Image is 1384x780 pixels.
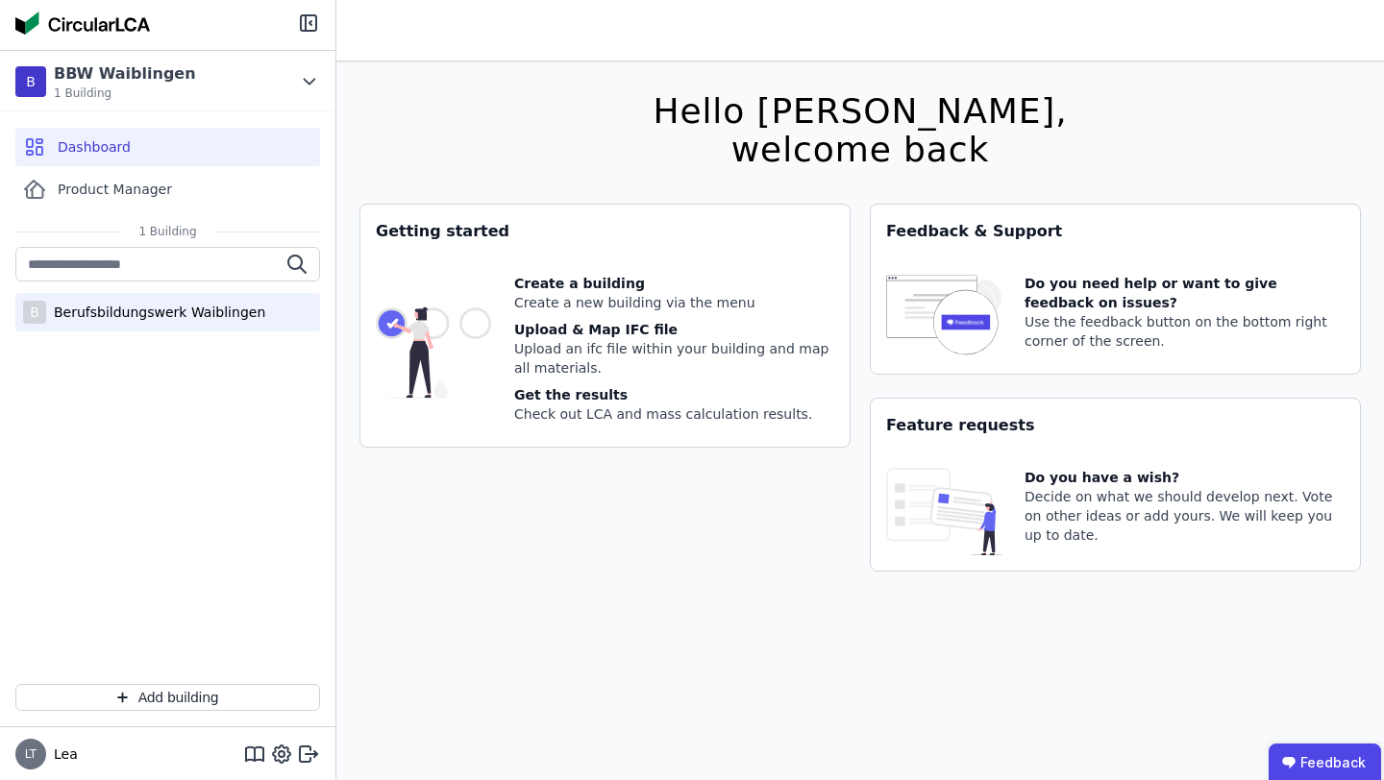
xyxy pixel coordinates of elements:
span: Lea [46,744,78,764]
div: B [23,301,46,324]
span: 1 Building [119,224,215,239]
div: Do you have a wish? [1025,468,1345,487]
img: feedback-icon-HCTs5lye.svg [886,274,1001,358]
button: Add building [15,684,320,711]
div: welcome back [653,131,1067,169]
img: getting_started_tile-DrF_GRSv.svg [376,274,491,431]
div: Getting started [360,205,850,258]
img: feature_request_tile-UiXE1qGU.svg [886,468,1001,555]
span: 1 Building [54,85,196,101]
div: B [15,66,46,97]
div: Create a new building via the menu [514,293,834,312]
div: Feedback & Support [871,205,1360,258]
div: Check out LCA and mass calculation results. [514,404,834,424]
div: Upload & Map IFC file [514,320,834,339]
div: Feature requests [871,399,1360,452]
span: LT [25,748,37,760]
div: Create a building [514,274,834,293]
div: Do you need help or want to give feedback on issues? [1025,274,1345,312]
img: Concular [15,12,150,35]
div: Hello [PERSON_NAME], [653,92,1067,131]
div: Decide on what we should develop next. Vote on other ideas or add yours. We will keep you up to d... [1025,487,1345,545]
div: BBW Waiblingen [54,62,196,85]
div: Berufsbildungswerk Waiblingen [46,303,265,322]
span: Product Manager [58,180,172,199]
span: Dashboard [58,137,131,157]
div: Get the results [514,385,834,404]
div: Use the feedback button on the bottom right corner of the screen. [1025,312,1345,351]
div: Upload an ifc file within your building and map all materials. [514,339,834,378]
